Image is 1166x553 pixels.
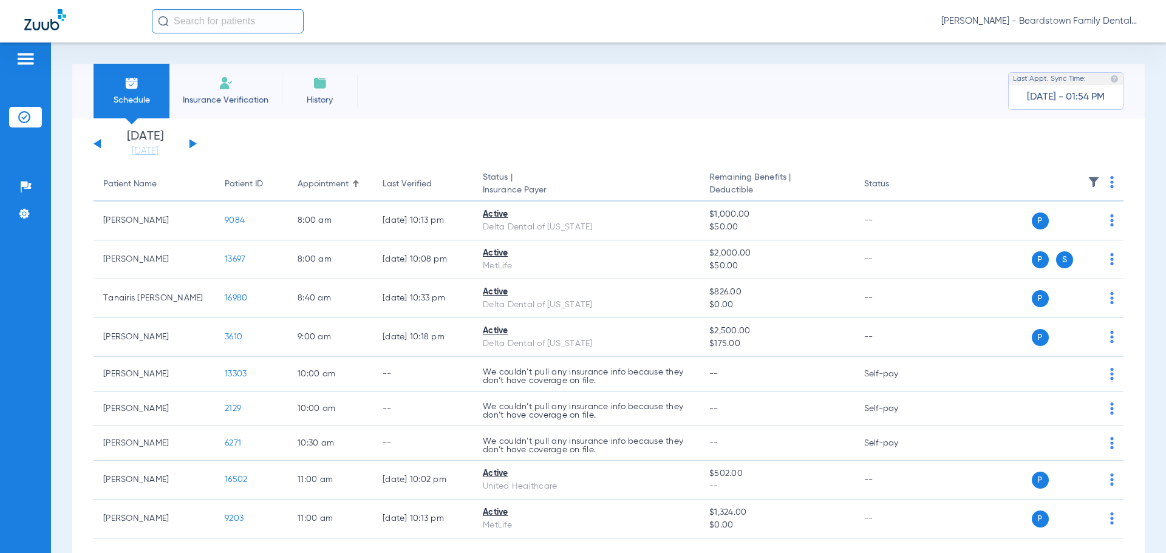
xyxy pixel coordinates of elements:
div: Appointment [298,178,363,191]
td: 8:00 AM [288,240,373,279]
td: [DATE] 10:13 PM [373,202,473,240]
span: -- [709,439,718,447]
span: $175.00 [709,338,844,350]
span: 9203 [225,514,244,523]
td: [PERSON_NAME] [94,500,215,538]
img: group-dot-blue.svg [1110,331,1114,343]
img: group-dot-blue.svg [1110,292,1114,304]
span: P [1032,329,1049,346]
span: [DATE] - 01:54 PM [1027,91,1105,103]
div: Patient Name [103,178,205,191]
td: 10:00 AM [288,357,373,392]
td: -- [854,279,936,318]
td: -- [854,500,936,538]
td: [PERSON_NAME] [94,461,215,500]
img: History [313,76,327,90]
th: Status | [473,168,700,202]
div: Active [483,286,690,299]
span: 6271 [225,439,241,447]
td: -- [854,461,936,500]
div: Active [483,506,690,519]
td: -- [854,202,936,240]
span: P [1032,251,1049,268]
p: We couldn’t pull any insurance info because they don’t have coverage on file. [483,437,690,454]
td: Self-pay [854,392,936,426]
span: 2129 [225,404,241,413]
td: [PERSON_NAME] [94,318,215,357]
div: MetLife [483,260,690,273]
div: MetLife [483,519,690,532]
span: [PERSON_NAME] - Beardstown Family Dental [941,15,1142,27]
span: $502.00 [709,467,844,480]
td: -- [854,318,936,357]
img: hamburger-icon [16,52,35,66]
div: Active [483,467,690,480]
td: [DATE] 10:02 PM [373,461,473,500]
img: Zuub Logo [24,9,66,30]
th: Remaining Benefits | [700,168,854,202]
td: [PERSON_NAME] [94,202,215,240]
span: $50.00 [709,221,844,234]
img: group-dot-blue.svg [1110,214,1114,226]
div: Delta Dental of [US_STATE] [483,221,690,234]
span: -- [709,404,718,413]
img: Manual Insurance Verification [219,76,233,90]
td: -- [854,240,936,279]
span: Insurance Verification [179,94,273,106]
span: Deductible [709,184,844,197]
span: Schedule [103,94,160,106]
img: filter.svg [1088,176,1100,188]
div: Delta Dental of [US_STATE] [483,299,690,311]
td: 10:30 AM [288,426,373,461]
div: United Healthcare [483,480,690,493]
img: group-dot-blue.svg [1110,176,1114,188]
td: 11:00 AM [288,461,373,500]
td: Self-pay [854,426,936,461]
span: 16980 [225,294,247,302]
img: group-dot-blue.svg [1110,368,1114,380]
th: Status [854,168,936,202]
td: [DATE] 10:08 PM [373,240,473,279]
span: 13303 [225,370,247,378]
div: Active [483,208,690,221]
div: Patient Name [103,178,157,191]
span: P [1032,290,1049,307]
div: Patient ID [225,178,278,191]
img: group-dot-blue.svg [1110,512,1114,524]
a: [DATE] [109,145,182,157]
div: Appointment [298,178,349,191]
td: [PERSON_NAME] [94,392,215,426]
img: group-dot-blue.svg [1110,253,1114,265]
div: Patient ID [225,178,263,191]
div: Active [483,247,690,260]
td: 10:00 AM [288,392,373,426]
span: P [1032,511,1049,528]
td: -- [373,357,473,392]
span: $826.00 [709,286,844,299]
span: S [1056,251,1073,268]
span: $0.00 [709,299,844,311]
td: Self-pay [854,357,936,392]
img: Schedule [124,76,139,90]
span: $50.00 [709,260,844,273]
span: $2,500.00 [709,325,844,338]
td: 8:00 AM [288,202,373,240]
span: $2,000.00 [709,247,844,260]
div: Active [483,325,690,338]
span: 9084 [225,216,245,225]
span: $1,000.00 [709,208,844,221]
span: $0.00 [709,519,844,532]
div: Last Verified [383,178,432,191]
span: P [1032,472,1049,489]
p: We couldn’t pull any insurance info because they don’t have coverage on file. [483,402,690,419]
td: [DATE] 10:13 PM [373,500,473,538]
p: We couldn’t pull any insurance info because they don’t have coverage on file. [483,368,690,385]
td: [DATE] 10:33 PM [373,279,473,318]
td: 8:40 AM [288,279,373,318]
span: Last Appt. Sync Time: [1013,73,1086,85]
td: -- [373,426,473,461]
img: last sync help info [1110,75,1119,83]
td: Tanairis [PERSON_NAME] [94,279,215,318]
span: -- [709,480,844,493]
span: P [1032,212,1049,229]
